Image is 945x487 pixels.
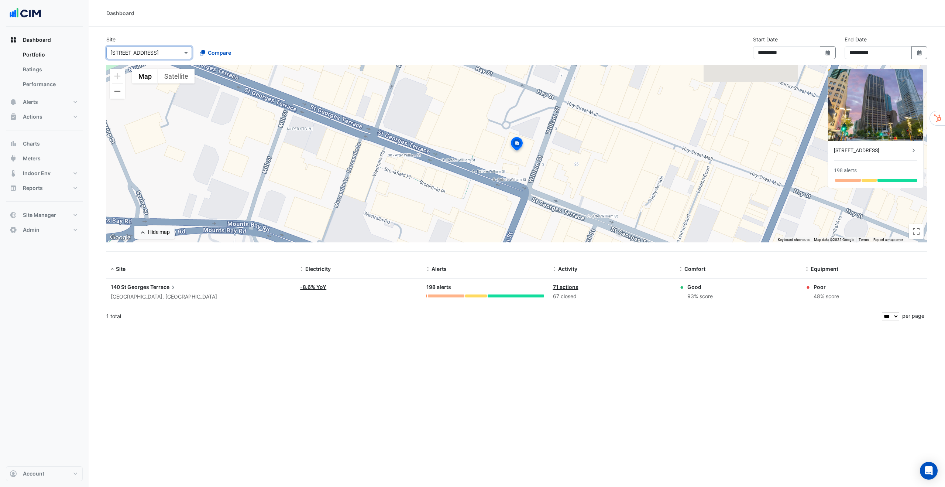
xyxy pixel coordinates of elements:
app-icon: Charts [10,140,17,147]
button: Hide map [134,226,175,239]
button: Dashboard [6,33,83,47]
span: Reports [23,184,43,192]
span: Map data ©2025 Google [814,238,854,242]
button: Compare [195,46,236,59]
app-icon: Meters [10,155,17,162]
img: Google [108,233,133,242]
a: 71 actions [553,284,578,290]
app-icon: Site Manager [10,211,17,219]
span: Alerts [432,266,447,272]
label: End Date [845,35,867,43]
a: Terms (opens in new tab) [859,238,869,242]
button: Site Manager [6,208,83,222]
div: Hide map [148,228,170,236]
app-icon: Actions [10,113,17,120]
button: Show satellite imagery [158,69,195,84]
div: [GEOGRAPHIC_DATA], [GEOGRAPHIC_DATA] [111,293,291,301]
span: 140 St Georges [111,284,149,290]
button: Actions [6,109,83,124]
span: Alerts [23,98,38,106]
span: Site Manager [23,211,56,219]
span: Comfort [684,266,705,272]
button: Meters [6,151,83,166]
div: 93% score [687,292,713,301]
a: -8.6% YoY [300,284,326,290]
button: Zoom in [110,69,125,84]
app-icon: Dashboard [10,36,17,44]
button: Account [6,466,83,481]
span: Terrace [150,283,177,291]
div: Open Intercom Messenger [920,462,938,480]
button: Zoom out [110,84,125,99]
fa-icon: Select Date [825,50,831,56]
app-icon: Admin [10,226,17,234]
button: Reports [6,181,83,195]
label: Site [106,35,116,43]
div: 67 closed [553,292,670,301]
div: 1 total [106,307,880,326]
fa-icon: Select Date [916,50,923,56]
span: Actions [23,113,42,120]
button: Charts [6,136,83,151]
span: per page [902,313,924,319]
span: Admin [23,226,39,234]
app-icon: Indoor Env [10,170,17,177]
div: Dashboard [6,47,83,95]
a: Ratings [17,62,83,77]
button: Keyboard shortcuts [778,237,810,242]
span: Account [23,470,44,477]
div: [STREET_ADDRESS] [834,147,910,154]
button: Toggle fullscreen view [909,224,924,239]
span: Site [116,266,126,272]
button: Admin [6,222,83,237]
div: Poor [814,283,839,291]
a: Performance [17,77,83,92]
span: Compare [208,49,231,57]
img: 140 St Georges Terrace [828,69,923,141]
span: Equipment [811,266,838,272]
button: Alerts [6,95,83,109]
div: Dashboard [106,9,134,17]
div: Good [687,283,713,291]
button: Indoor Env [6,166,83,181]
span: Activity [558,266,577,272]
span: Dashboard [23,36,51,44]
span: Charts [23,140,40,147]
button: Show street map [132,69,158,84]
app-icon: Reports [10,184,17,192]
img: site-pin-selected.svg [509,136,525,154]
span: Indoor Env [23,170,51,177]
div: 198 alerts [834,167,857,174]
a: Open this area in Google Maps (opens a new window) [108,233,133,242]
label: Start Date [753,35,778,43]
span: Electricity [305,266,331,272]
div: 198 alerts [426,283,544,292]
a: Report a map error [873,238,903,242]
app-icon: Alerts [10,98,17,106]
div: 48% score [814,292,839,301]
span: Meters [23,155,41,162]
img: Company Logo [9,6,42,21]
a: Portfolio [17,47,83,62]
